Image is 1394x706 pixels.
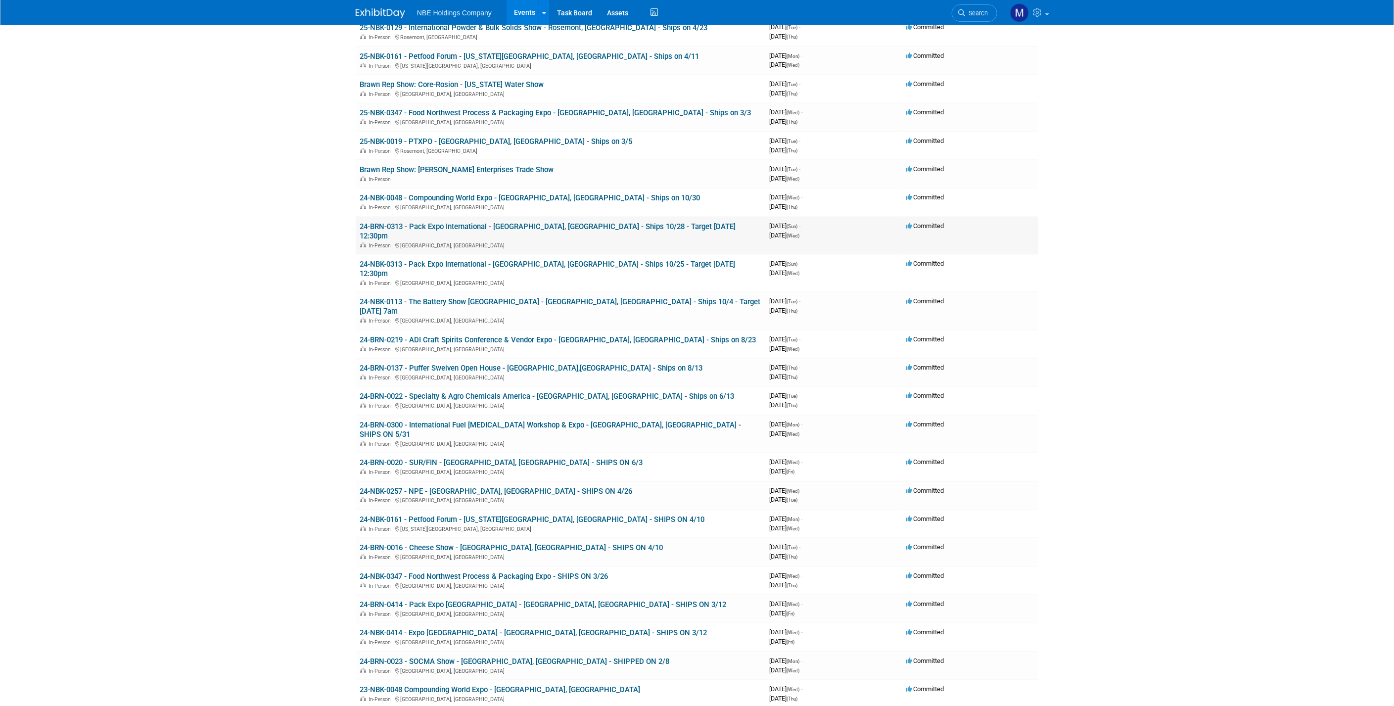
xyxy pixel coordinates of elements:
img: In-Person Event [360,204,366,209]
img: In-Person Event [360,242,366,247]
span: [DATE] [769,175,799,182]
span: - [799,543,800,551]
div: [GEOGRAPHIC_DATA], [GEOGRAPHIC_DATA] [360,203,761,211]
div: [GEOGRAPHIC_DATA], [GEOGRAPHIC_DATA] [360,401,761,409]
span: (Thu) [787,375,797,380]
span: (Mon) [787,53,799,59]
a: 24-NBK-0347 - Food Northwest Process & Packaging Expo - SHIPS ON 3/26 [360,572,608,581]
span: (Thu) [787,365,797,371]
img: Morgan Goddard [1010,3,1029,22]
span: (Thu) [787,308,797,314]
span: [DATE] [769,373,797,380]
span: NBE Holdings Company [417,9,492,17]
div: [GEOGRAPHIC_DATA], [GEOGRAPHIC_DATA] [360,439,761,447]
span: In-Person [369,497,394,504]
span: In-Person [369,280,394,286]
div: [GEOGRAPHIC_DATA], [GEOGRAPHIC_DATA] [360,279,761,286]
a: 24-BRN-0023 - SOCMA Show - [GEOGRAPHIC_DATA], [GEOGRAPHIC_DATA] - SHIPPED ON 2/8 [360,657,669,666]
span: [DATE] [769,297,800,305]
span: (Wed) [787,630,799,635]
a: 25-NBK-0161 - Petfood Forum - [US_STATE][GEOGRAPHIC_DATA], [GEOGRAPHIC_DATA] - Ships on 4/11 [360,52,699,61]
span: Committed [906,222,944,230]
span: [DATE] [769,335,800,343]
img: In-Person Event [360,375,366,379]
span: (Mon) [787,517,799,522]
img: In-Person Event [360,176,366,181]
img: In-Person Event [360,696,366,701]
img: In-Person Event [360,34,366,39]
span: [DATE] [769,553,797,560]
span: [DATE] [769,657,802,664]
span: (Wed) [787,233,799,238]
span: - [799,364,800,371]
a: Search [952,4,997,22]
span: [DATE] [769,543,800,551]
div: [GEOGRAPHIC_DATA], [GEOGRAPHIC_DATA] [360,90,761,97]
div: [GEOGRAPHIC_DATA], [GEOGRAPHIC_DATA] [360,695,761,703]
div: [GEOGRAPHIC_DATA], [GEOGRAPHIC_DATA] [360,241,761,249]
span: (Wed) [787,271,799,276]
img: In-Person Event [360,611,366,616]
span: [DATE] [769,572,802,579]
span: In-Person [369,554,394,561]
span: Committed [906,80,944,88]
span: [DATE] [769,666,799,674]
span: [DATE] [769,80,800,88]
span: (Sun) [787,224,797,229]
span: [DATE] [769,137,800,144]
div: [US_STATE][GEOGRAPHIC_DATA], [GEOGRAPHIC_DATA] [360,524,761,532]
a: 24-BRN-0020 - SUR/FIN - [GEOGRAPHIC_DATA], [GEOGRAPHIC_DATA] - SHIPS ON 6/3 [360,458,643,467]
span: (Tue) [787,497,797,503]
span: In-Person [369,176,394,183]
span: (Tue) [787,545,797,550]
span: - [801,685,802,693]
span: - [799,222,800,230]
span: - [801,52,802,59]
span: [DATE] [769,487,802,494]
span: (Tue) [787,167,797,172]
span: [DATE] [769,108,802,116]
span: Committed [906,515,944,522]
span: Committed [906,364,944,371]
a: 24-NBK-0161 - Petfood Forum - [US_STATE][GEOGRAPHIC_DATA], [GEOGRAPHIC_DATA] - SHIPS ON 4/10 [360,515,704,524]
span: (Thu) [787,583,797,588]
span: In-Person [369,469,394,475]
span: (Sun) [787,261,797,267]
span: In-Person [369,34,394,41]
span: Committed [906,52,944,59]
span: (Wed) [787,195,799,200]
span: [DATE] [769,581,797,589]
span: [DATE] [769,269,799,277]
span: Committed [906,108,944,116]
span: - [801,458,802,466]
span: Committed [906,165,944,173]
span: [DATE] [769,23,800,31]
span: [DATE] [769,90,797,97]
span: Committed [906,600,944,608]
span: [DATE] [769,345,799,352]
span: [DATE] [769,515,802,522]
a: 24-BRN-0137 - Puffer Sweiven Open House - [GEOGRAPHIC_DATA],[GEOGRAPHIC_DATA] - Ships on 8/13 [360,364,702,373]
span: Committed [906,23,944,31]
a: Brawn Rep Show: [PERSON_NAME] Enterprises Trade Show [360,165,554,174]
img: In-Person Event [360,469,366,474]
div: [GEOGRAPHIC_DATA], [GEOGRAPHIC_DATA] [360,581,761,589]
span: Committed [906,458,944,466]
span: [DATE] [769,421,802,428]
span: [DATE] [769,401,797,409]
span: In-Person [369,318,394,324]
span: Committed [906,392,944,399]
img: In-Person Event [360,280,366,285]
span: (Fri) [787,639,794,645]
div: [GEOGRAPHIC_DATA], [GEOGRAPHIC_DATA] [360,118,761,126]
span: [DATE] [769,364,800,371]
span: Committed [906,193,944,201]
a: Brawn Rep Show: Core-Rosion - [US_STATE] Water Show [360,80,544,89]
span: Committed [906,335,944,343]
span: In-Person [369,611,394,617]
span: [DATE] [769,193,802,201]
span: In-Person [369,91,394,97]
a: 25-NBK-0347 - Food Northwest Process & Packaging Expo - [GEOGRAPHIC_DATA], [GEOGRAPHIC_DATA] - Sh... [360,108,751,117]
span: Committed [906,685,944,693]
span: Committed [906,628,944,636]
